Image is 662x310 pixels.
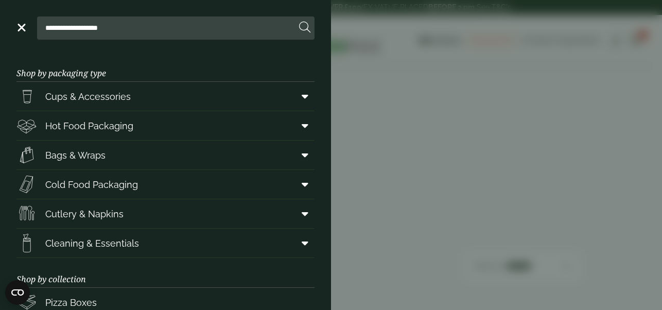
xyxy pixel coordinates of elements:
span: Pizza Boxes [45,296,97,309]
span: Cups & Accessories [45,90,131,104]
a: Bags & Wraps [16,141,315,169]
span: Cleaning & Essentials [45,236,139,250]
a: Cleaning & Essentials [16,229,315,257]
img: Sandwich_box.svg [16,174,37,195]
img: PintNhalf_cup.svg [16,86,37,107]
a: Cold Food Packaging [16,170,315,199]
span: Cutlery & Napkins [45,207,124,221]
h3: Shop by collection [16,258,315,288]
h3: Shop by packaging type [16,52,315,82]
button: Open CMP widget [5,280,30,305]
span: Hot Food Packaging [45,119,133,133]
span: Cold Food Packaging [45,178,138,192]
a: Hot Food Packaging [16,111,315,140]
a: Cutlery & Napkins [16,199,315,228]
img: Paper_carriers.svg [16,145,37,165]
a: Cups & Accessories [16,82,315,111]
img: Deli_box.svg [16,115,37,136]
img: open-wipe.svg [16,233,37,253]
img: Cutlery.svg [16,203,37,224]
span: Bags & Wraps [45,148,106,162]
